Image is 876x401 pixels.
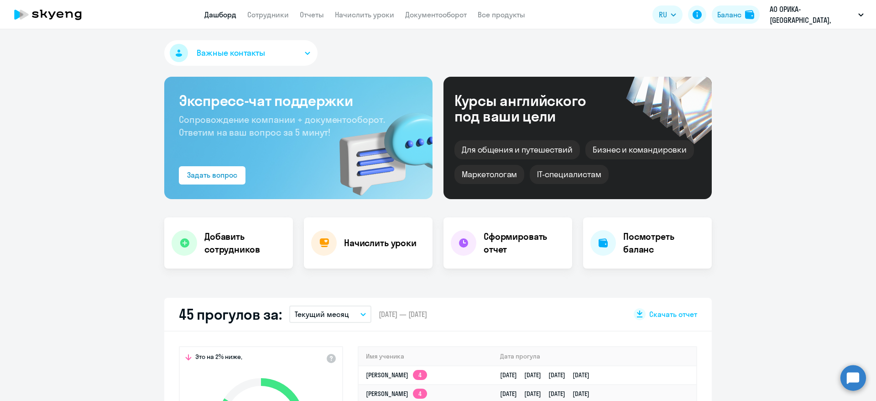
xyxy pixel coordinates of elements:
[164,40,318,66] button: Важные контакты
[500,371,597,379] a: [DATE][DATE][DATE][DATE]
[187,169,237,180] div: Задать вопрос
[300,10,324,19] a: Отчеты
[765,4,868,26] button: АО ОРИКА-[GEOGRAPHIC_DATA], #172828
[413,370,427,380] app-skyeng-badge: 4
[204,230,286,256] h4: Добавить сотрудников
[366,390,427,398] a: [PERSON_NAME]4
[289,306,371,323] button: Текущий месяц
[717,9,741,20] div: Баланс
[585,140,694,159] div: Бизнес и командировки
[454,165,524,184] div: Маркетологам
[745,10,754,19] img: balance
[712,5,760,24] button: Балансbalance
[770,4,855,26] p: АО ОРИКА-[GEOGRAPHIC_DATA], #172828
[652,5,683,24] button: RU
[379,309,427,319] span: [DATE] — [DATE]
[335,10,394,19] a: Начислить уроки
[247,10,289,19] a: Сотрудники
[179,114,385,138] span: Сопровождение компании + документооборот. Ответим на ваш вопрос за 5 минут!
[530,165,608,184] div: IT-специалистам
[179,91,418,110] h3: Экспресс-чат поддержки
[405,10,467,19] a: Документооборот
[649,309,697,319] span: Скачать отчет
[204,10,236,19] a: Дашборд
[344,237,417,249] h4: Начислить уроки
[326,96,433,199] img: bg-img
[659,9,667,20] span: RU
[179,166,245,185] button: Задать вопрос
[295,309,349,320] p: Текущий месяц
[454,140,580,159] div: Для общения и путешествий
[197,47,265,59] span: Важные контакты
[500,390,597,398] a: [DATE][DATE][DATE][DATE]
[454,93,610,124] div: Курсы английского под ваши цели
[195,353,242,364] span: Это на 2% ниже,
[179,305,282,323] h2: 45 прогулов за:
[413,389,427,399] app-skyeng-badge: 4
[493,347,696,366] th: Дата прогула
[478,10,525,19] a: Все продукты
[623,230,704,256] h4: Посмотреть баланс
[484,230,565,256] h4: Сформировать отчет
[359,347,493,366] th: Имя ученика
[366,371,427,379] a: [PERSON_NAME]4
